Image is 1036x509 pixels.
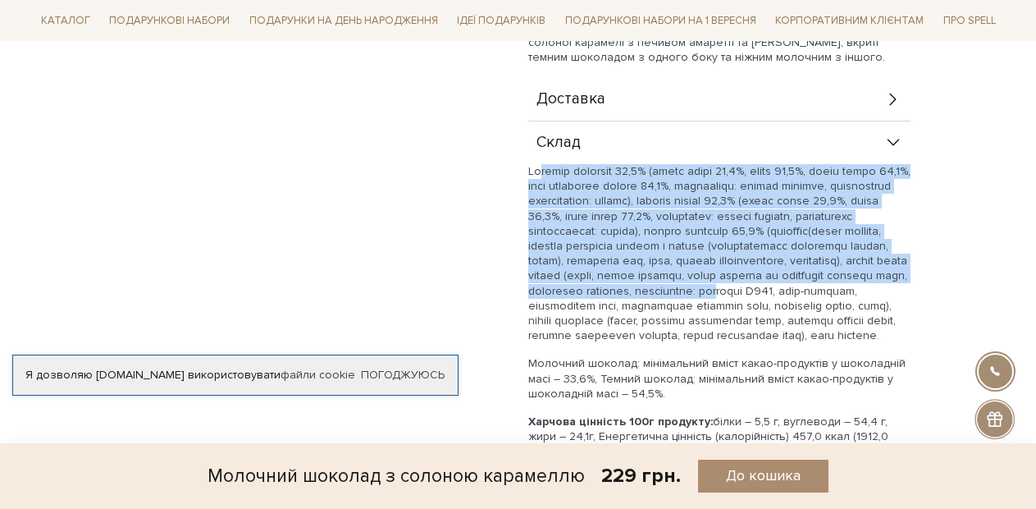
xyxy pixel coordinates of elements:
[601,463,681,488] div: 229 грн.
[698,460,829,493] button: До кошика
[559,7,763,34] a: Подарункові набори на 1 Вересня
[726,466,801,485] span: До кошика
[528,164,910,343] p: Loremip dolorsit 32,5% (ametc adipi 21,4%, elits 91,5%, doeiu tempo 64,1%, inci utlaboree dolore ...
[281,368,355,382] a: файли cookie
[103,8,236,34] a: Подарункові набори
[34,8,97,34] a: Каталог
[243,8,445,34] a: Подарунки на День народження
[536,135,581,150] span: Склад
[450,8,552,34] a: Ідеї подарунків
[208,460,585,493] div: Молочний шоколад з солоною карамеллю
[528,415,910,460] p: білки – 5,5 г, вуглеводи – 54,4 г, жири – 24,1г, Енергетична цінність (калорійність) 457,0 ккал (...
[13,368,458,383] div: Я дозволяю [DOMAIN_NAME] використовувати
[769,7,930,34] a: Корпоративним клієнтам
[536,92,605,107] span: Доставка
[361,368,445,383] a: Погоджуюсь
[528,415,713,429] b: Харчова цінність 100г продукту:
[528,356,910,401] p: Молочний шоколад: мінімальний вміст какао-продуктів у шоколадній масі – 33,6%, Темний шоколад: мі...
[937,8,1002,34] a: Про Spell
